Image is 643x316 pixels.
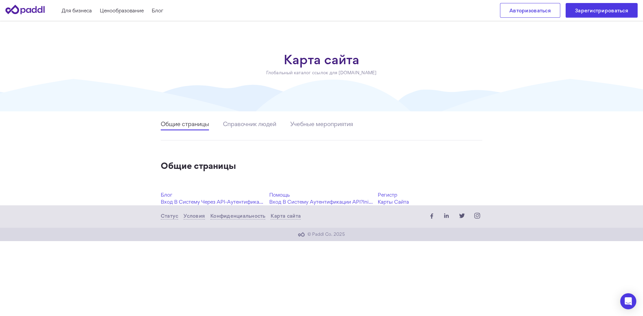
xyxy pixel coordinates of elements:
[441,211,451,222] a: LinkedIn
[210,213,265,220] a: Конфиденциальность
[266,71,376,74] font: Глобальный каталог ссылок для [DOMAIN_NAME]
[161,122,209,130] a: Общие страницы
[152,7,163,14] a: Блог
[378,200,409,204] font: карты сайта
[184,213,205,220] a: Условия
[378,191,482,198] a: регистр
[161,191,265,198] a: Блог
[100,9,144,12] font: Ценообразование
[269,193,290,197] font: Помощь
[271,214,301,218] font: Карта сайта
[223,122,276,126] font: Справочник людей
[620,293,636,309] div: Открытый Интерком Мессенджер
[500,3,560,17] a: Авторизоваться
[472,211,482,222] a: инстаграм
[307,232,345,236] font: © Paddl Co. 2025
[161,200,269,204] font: вход в систему через API-аутентификацию
[210,214,265,218] font: Конфиденциальность
[378,198,482,205] a: карты сайта
[284,55,359,64] font: Карта сайта
[269,200,409,204] font: вход в систему аутентификации API?initialPage=register
[100,7,144,14] a: Ценообразование
[161,122,209,126] font: Общие страницы
[566,3,638,17] a: Зарегистрироваться
[509,9,551,12] font: Авторизоваться
[290,122,353,126] font: Учебные мероприятия
[290,122,353,130] a: Учебные мероприятия
[161,193,172,197] font: Блог
[223,122,276,130] a: Справочник людей
[62,9,92,12] font: Для бизнеса
[457,211,467,222] a: твиттер
[161,198,265,205] a: вход в систему через API-аутентификацию
[161,214,178,218] font: Статус
[271,213,301,220] a: Карта сайта
[575,9,628,12] font: Зарегистрироваться
[269,191,374,198] a: Помощь
[152,9,163,12] font: Блог
[161,213,178,220] a: Статус
[161,163,236,169] font: Общие страницы
[426,211,436,222] a: фейсбук
[269,198,374,205] a: вход в систему аутентификации API?initialPage=register
[184,214,205,218] font: Условия
[62,7,92,14] a: Для бизнеса
[378,193,397,197] font: регистр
